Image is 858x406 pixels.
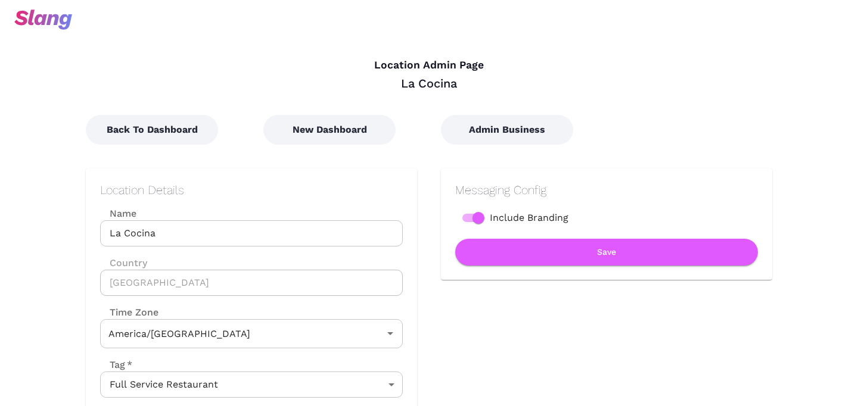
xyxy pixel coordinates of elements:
[14,10,72,30] img: svg+xml;base64,PHN2ZyB3aWR0aD0iOTciIGhlaWdodD0iMzQiIHZpZXdCb3g9IjAgMCA5NyAzNCIgZmlsbD0ibm9uZSIgeG...
[100,183,403,197] h2: Location Details
[382,325,399,342] button: Open
[100,256,403,270] label: Country
[86,124,218,135] a: Back To Dashboard
[455,183,758,197] h2: Messaging Config
[86,59,772,72] h4: Location Admin Page
[441,115,573,145] button: Admin Business
[100,305,403,319] label: Time Zone
[263,115,396,145] button: New Dashboard
[490,211,568,225] span: Include Branding
[100,358,132,371] label: Tag
[100,207,403,220] label: Name
[263,124,396,135] a: New Dashboard
[100,371,403,398] div: Full Service Restaurant
[455,239,758,266] button: Save
[86,76,772,91] div: La Cocina
[86,115,218,145] button: Back To Dashboard
[441,124,573,135] a: Admin Business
